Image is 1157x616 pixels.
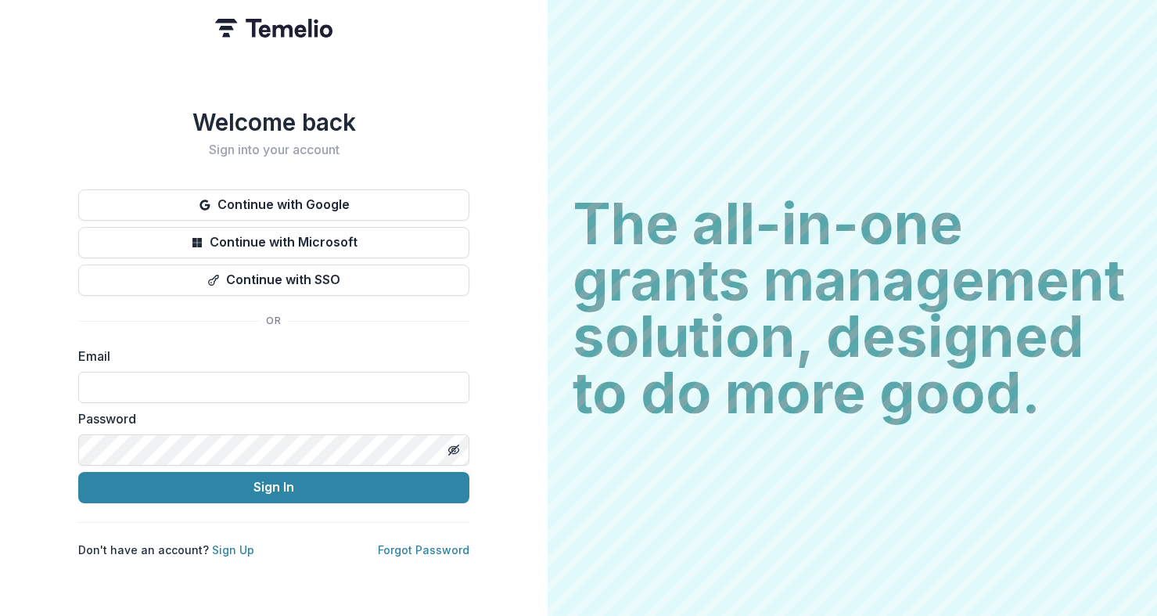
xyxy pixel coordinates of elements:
button: Toggle password visibility [441,438,466,463]
p: Don't have an account? [78,542,254,558]
button: Sign In [78,472,469,503]
h1: Welcome back [78,108,469,136]
button: Continue with SSO [78,265,469,296]
button: Continue with Google [78,189,469,221]
button: Continue with Microsoft [78,227,469,258]
a: Sign Up [212,543,254,557]
label: Email [78,347,460,366]
img: Temelio [215,19,332,38]
label: Password [78,409,460,428]
h2: Sign into your account [78,142,469,157]
a: Forgot Password [378,543,469,557]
